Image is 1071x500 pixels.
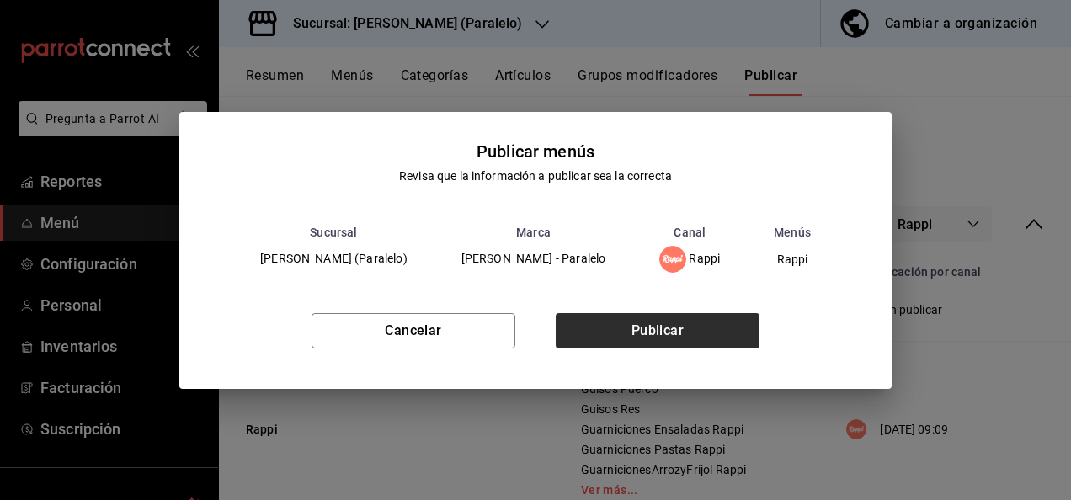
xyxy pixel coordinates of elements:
[233,226,434,239] th: Sucursal
[747,226,838,239] th: Menús
[233,239,434,279] td: [PERSON_NAME] (Paralelo)
[556,313,759,348] button: Publicar
[399,168,672,185] div: Revisa que la información a publicar sea la correcta
[434,239,633,279] td: [PERSON_NAME] - Paralelo
[434,226,633,239] th: Marca
[312,313,515,348] button: Cancelar
[477,139,594,164] div: Publicar menús
[632,226,747,239] th: Canal
[775,253,810,265] span: Rappi
[659,246,720,273] div: Rappi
